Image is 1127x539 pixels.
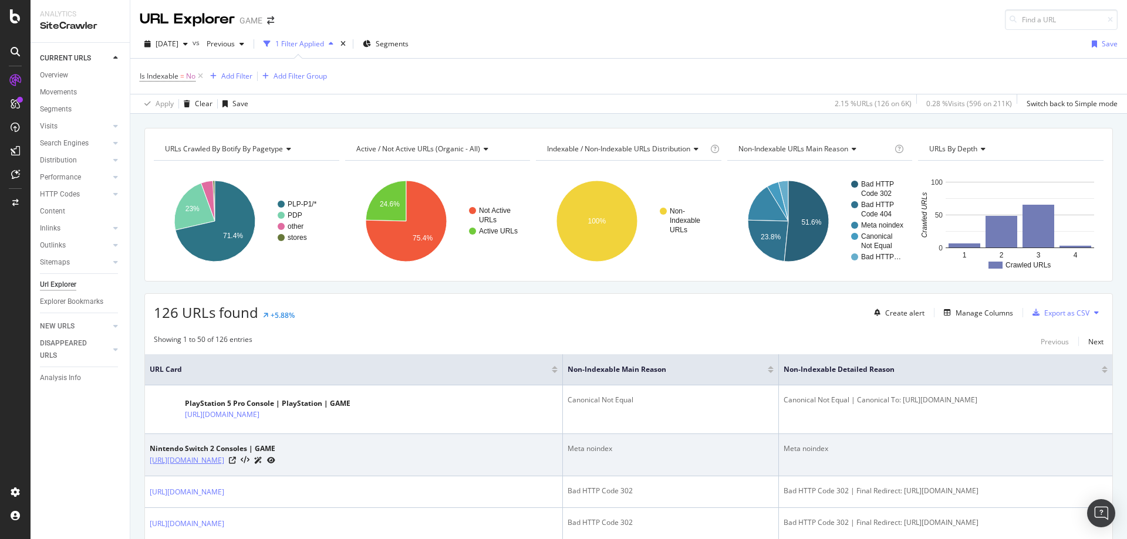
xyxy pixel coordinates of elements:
[861,210,892,218] text: Code 404
[1088,337,1104,347] div: Next
[195,99,212,109] div: Clear
[40,279,122,291] a: Url Explorer
[267,454,275,466] a: URL Inspection
[479,206,511,215] text: Not Active
[358,35,413,53] button: Segments
[1087,499,1115,527] div: Open Intercom Messenger
[271,310,295,320] div: +5.88%
[376,39,409,49] span: Segments
[40,256,110,269] a: Sitemaps
[165,144,283,154] span: URLs Crawled By Botify By pagetype
[784,517,1108,528] div: Bad HTTP Code 302 | Final Redirect: [URL][DOMAIN_NAME]
[267,16,274,25] div: arrow-right-arrow-left
[861,180,894,188] text: Bad HTTP
[185,409,259,421] a: [URL][DOMAIN_NAME]
[670,207,685,215] text: Non-
[738,144,848,154] span: Non-Indexable URLs Main Reason
[1041,334,1069,348] button: Previous
[218,94,248,113] button: Save
[239,15,262,26] div: GAME
[935,211,943,219] text: 50
[761,233,781,241] text: 23.8%
[784,443,1108,454] div: Meta noindex
[1088,334,1104,348] button: Next
[956,308,1013,318] div: Manage Columns
[40,320,110,333] a: NEW URLS
[40,372,81,384] div: Analysis Info
[40,19,120,33] div: SiteCrawler
[202,39,235,49] span: Previous
[479,216,497,224] text: URLs
[536,170,721,272] div: A chart.
[154,170,339,272] div: A chart.
[40,86,77,99] div: Movements
[254,454,262,466] a: AI Url Details
[588,217,606,225] text: 100%
[40,256,70,269] div: Sitemaps
[40,9,120,19] div: Analytics
[40,296,122,308] a: Explorer Bookmarks
[921,192,929,238] text: Crawled URLs
[1005,9,1118,30] input: Find a URL
[40,69,122,82] a: Overview
[40,205,122,218] a: Content
[40,137,110,150] a: Search Engines
[1087,35,1118,53] button: Save
[140,9,235,29] div: URL Explorer
[861,189,892,198] text: Code 302
[140,35,193,53] button: [DATE]
[345,170,531,272] svg: A chart.
[185,398,350,409] div: PlayStation 5 Pro Console | PlayStation | GAME
[568,443,773,454] div: Meta noindex
[40,188,110,201] a: HTTP Codes
[670,226,687,234] text: URLs
[40,188,80,201] div: HTTP Codes
[354,140,520,158] h4: Active / Not Active URLs
[861,242,892,250] text: Not Equal
[927,140,1093,158] h4: URLs by Depth
[156,39,178,49] span: 2025 Oct. 6th
[379,200,399,208] text: 24.6%
[479,227,518,235] text: Active URLs
[274,71,327,81] div: Add Filter Group
[40,205,65,218] div: Content
[1027,99,1118,109] div: Switch back to Simple mode
[258,69,327,83] button: Add Filter Group
[40,320,75,333] div: NEW URLS
[861,253,901,261] text: Bad HTTP…
[221,71,252,81] div: Add Filter
[185,205,200,213] text: 23%
[40,120,58,133] div: Visits
[784,486,1108,496] div: Bad HTTP Code 302 | Final Redirect: [URL][DOMAIN_NAME]
[1041,337,1069,347] div: Previous
[801,218,821,226] text: 51.6%
[40,239,66,252] div: Outlinks
[150,443,275,454] div: Nintendo Switch 2 Consoles | GAME
[156,99,174,109] div: Apply
[202,35,249,53] button: Previous
[180,71,184,81] span: =
[288,233,307,242] text: stores
[193,38,202,48] span: vs
[40,239,110,252] a: Outlinks
[1074,251,1078,259] text: 4
[727,170,913,272] div: A chart.
[150,486,224,498] a: [URL][DOMAIN_NAME]
[547,144,690,154] span: Indexable / Non-Indexable URLs distribution
[918,170,1104,272] svg: A chart.
[885,308,924,318] div: Create alert
[154,303,258,322] span: 126 URLs found
[288,200,317,208] text: PLP-P1/*
[40,154,77,167] div: Distribution
[40,171,81,184] div: Performance
[179,94,212,113] button: Clear
[1044,308,1089,318] div: Export as CSV
[140,71,178,81] span: Is Indexable
[186,68,195,84] span: No
[163,140,329,158] h4: URLs Crawled By Botify By pagetype
[154,334,252,348] div: Showing 1 to 50 of 126 entries
[205,69,252,83] button: Add Filter
[356,144,480,154] span: Active / Not Active URLs (organic - all)
[568,517,773,528] div: Bad HTTP Code 302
